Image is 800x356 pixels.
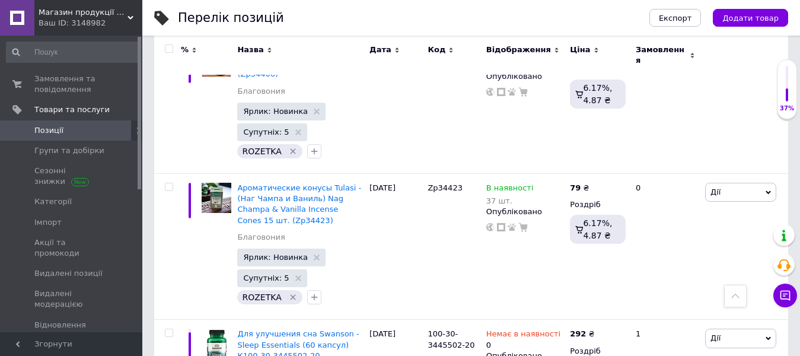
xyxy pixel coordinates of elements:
[722,14,779,23] span: Додати товар
[366,38,425,173] div: [DATE]
[486,183,534,196] span: В наявності
[34,320,110,341] span: Відновлення позицій
[39,7,128,18] span: Магазин продукції Латинскої та Північної Америки
[570,199,626,210] div: Роздріб
[366,174,425,320] div: [DATE]
[583,218,612,240] span: 6.17%, 4.87 ₴
[242,147,281,156] span: ROZETKA
[288,293,298,302] svg: Видалити мітку
[34,217,62,228] span: Імпорт
[428,44,445,55] span: Код
[486,329,560,350] div: 0
[570,329,586,338] b: 292
[243,274,289,282] span: Супутніх: 5
[629,38,702,173] div: 0
[773,284,797,307] button: Чат з покупцем
[570,183,581,192] b: 79
[428,329,474,349] span: 100-30-3445502-20
[243,128,289,136] span: Супутніх: 5
[570,183,589,193] div: ₴
[34,237,110,259] span: Акції та промокоди
[649,9,702,27] button: Експорт
[710,187,721,196] span: Дії
[570,44,590,55] span: Ціна
[34,104,110,115] span: Товари та послуги
[570,329,594,339] div: ₴
[428,183,463,192] span: Zp34423
[486,196,534,205] div: 37 шт.
[583,83,612,104] span: 6.17%, 4.87 ₴
[486,329,560,342] span: Немає в наявності
[242,293,281,302] span: ROZETKA
[237,232,285,243] a: Благовония
[713,9,788,27] button: Додати товар
[34,166,110,187] span: Сезонні знижки
[629,174,702,320] div: 0
[178,12,284,24] div: Перелік позицій
[34,74,110,95] span: Замовлення та повідомлення
[243,107,308,115] span: Ярлик: Новинка
[237,86,285,97] a: Благовония
[710,333,721,342] span: Дії
[288,147,298,156] svg: Видалити мітку
[39,18,142,28] div: Ваш ID: 3148982
[636,44,687,66] span: Замовлення
[237,183,361,225] a: Ароматические конусы Tulasi - (Наг Чампа и Ваниль) Nag Champa & Vanilla Incense Cones 15 шт. (Zp3...
[243,253,308,261] span: Ярлик: Новинка
[34,288,110,310] span: Видалені модерацією
[34,145,104,156] span: Групи та добірки
[181,44,189,55] span: %
[34,125,63,136] span: Позиції
[486,71,565,82] div: Опубліковано
[237,44,263,55] span: Назва
[777,104,796,113] div: 37%
[659,14,692,23] span: Експорт
[202,183,231,212] img: Ароматические конусы Tulasi - (Наг Чампа и Ваниль) Nag Champa & Vanilla Incense Cones 15 шт. (Zp3...
[6,42,140,63] input: Пошук
[486,206,565,217] div: Опубліковано
[34,268,103,279] span: Видалені позиції
[34,196,72,207] span: Категорії
[369,44,391,55] span: Дата
[486,44,551,55] span: Відображення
